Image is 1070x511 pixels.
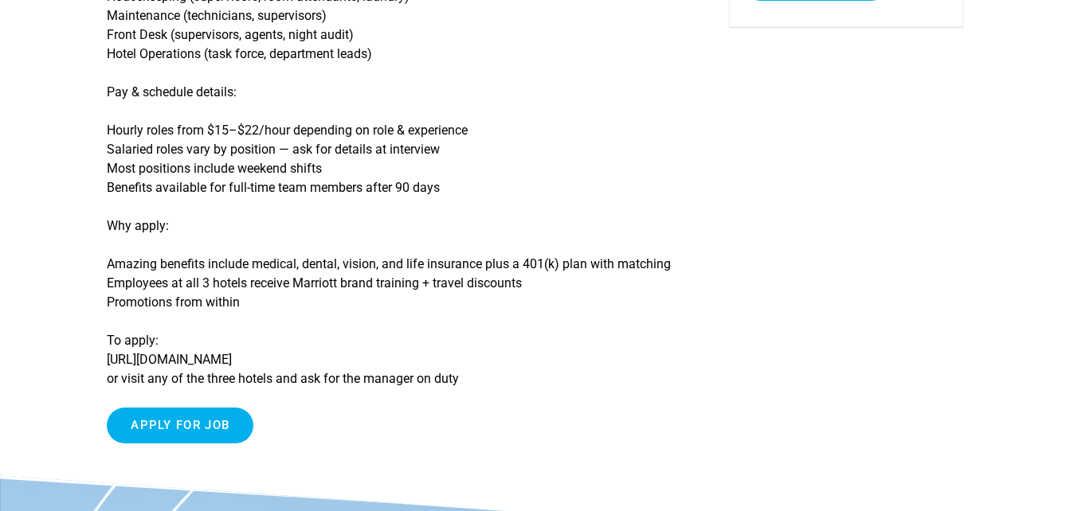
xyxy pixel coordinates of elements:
[107,216,686,236] p: Why apply:
[107,255,686,312] p: Amazing benefits include medical, dental, vision, and life insurance plus a 401(k) plan with matc...
[107,121,686,197] p: Hourly roles from $15–$22/hour depending on role & experience Salaried roles vary by position — a...
[107,83,686,102] p: Pay & schedule details:
[107,331,686,388] p: To apply: [URL][DOMAIN_NAME] or visit any of the three hotels and ask for the manager on duty
[107,408,253,443] input: Apply for job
